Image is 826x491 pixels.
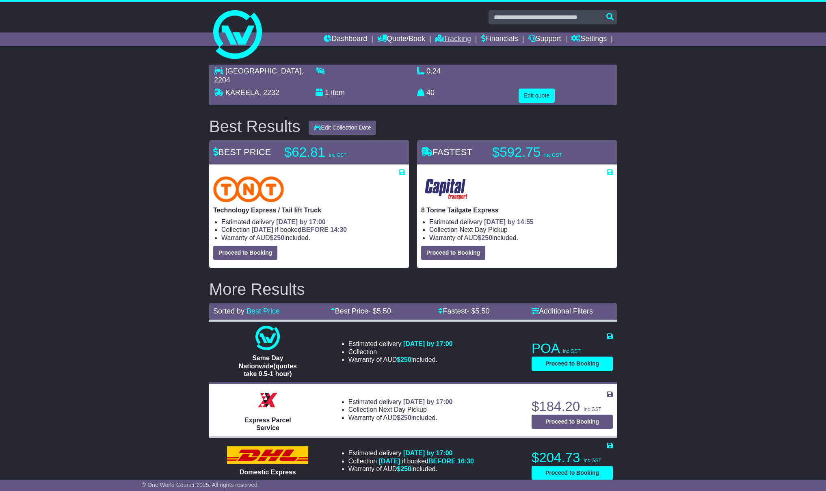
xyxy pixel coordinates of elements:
[284,144,386,160] p: $62.81
[377,32,425,46] a: Quote/Book
[481,32,518,46] a: Financials
[377,307,391,315] span: 5.50
[438,307,489,315] a: Fastest- $5.50
[426,89,435,97] span: 40
[348,449,474,457] li: Estimated delivery
[563,348,580,354] span: inc GST
[348,340,453,348] li: Estimated delivery
[273,234,284,241] span: 250
[429,218,613,226] li: Estimated delivery
[348,398,453,406] li: Estimated delivery
[400,465,411,472] span: 250
[400,356,411,363] span: 250
[142,482,259,488] span: © One World Courier 2025. All rights reserved.
[519,89,555,103] button: Edit quote
[532,357,613,371] button: Proceed to Booking
[476,307,490,315] span: 5.50
[329,152,346,158] span: inc GST
[214,67,303,84] span: , 2204
[379,406,427,413] span: Next Day Pickup
[348,356,453,363] li: Warranty of AUD included.
[221,234,405,242] li: Warranty of AUD included.
[301,226,329,233] span: BEFORE
[240,469,296,476] span: Domestic Express
[528,32,561,46] a: Support
[227,446,308,464] img: DHL: Domestic Express
[532,307,593,315] a: Additional Filters
[492,144,594,160] p: $592.75
[213,246,277,260] button: Proceed to Booking
[309,121,376,135] button: Edit Collection Date
[421,176,472,202] img: CapitalTransport: 8 Tonne Tailgate Express
[478,234,492,241] span: $
[428,458,456,465] span: BEFORE
[421,206,613,214] p: 8 Tonne Tailgate Express
[429,234,613,242] li: Warranty of AUD included.
[403,340,453,347] span: [DATE] by 17:00
[379,458,400,465] span: [DATE]
[330,226,347,233] span: 14:30
[532,340,613,357] p: POA
[481,234,492,241] span: 250
[348,406,453,413] li: Collection
[255,326,280,350] img: One World Courier: Same Day Nationwide(quotes take 0.5-1 hour)
[213,176,284,202] img: TNT Domestic: Technology Express / Tail lift Truck
[209,280,617,298] h2: More Results
[331,307,391,315] a: Best Price- $5.50
[213,206,405,214] p: Technology Express / Tail lift Truck
[544,152,562,158] span: inc GST
[397,414,411,421] span: $
[584,407,601,412] span: inc GST
[348,348,453,356] li: Collection
[457,458,474,465] span: 16:30
[348,414,453,422] li: Warranty of AUD included.
[221,218,405,226] li: Estimated delivery
[324,32,367,46] a: Dashboard
[252,226,273,233] span: [DATE]
[397,465,411,472] span: $
[252,226,347,233] span: if booked
[225,67,301,75] span: [GEOGRAPHIC_DATA]
[276,218,326,225] span: [DATE] by 17:00
[532,466,613,480] button: Proceed to Booking
[348,465,474,473] li: Warranty of AUD included.
[467,307,489,315] span: - $
[325,89,329,97] span: 1
[460,226,508,233] span: Next Day Pickup
[239,355,297,377] span: Same Day Nationwide(quotes take 0.5-1 hour)
[429,226,613,234] li: Collection
[397,356,411,363] span: $
[244,417,291,431] span: Express Parcel Service
[426,67,441,75] span: 0.24
[532,415,613,429] button: Proceed to Booking
[225,89,259,97] span: KAREELA
[484,218,534,225] span: [DATE] by 14:55
[435,32,471,46] a: Tracking
[331,89,345,97] span: item
[532,450,613,466] p: $204.73
[421,246,485,260] button: Proceed to Booking
[247,307,280,315] a: Best Price
[221,226,405,234] li: Collection
[270,234,284,241] span: $
[368,307,391,315] span: - $
[205,117,305,135] div: Best Results
[403,398,453,405] span: [DATE] by 17:00
[259,89,279,97] span: , 2232
[213,307,244,315] span: Sorted by
[403,450,453,456] span: [DATE] by 17:00
[571,32,607,46] a: Settings
[213,147,271,157] span: BEST PRICE
[348,457,474,465] li: Collection
[532,398,613,415] p: $184.20
[379,458,474,465] span: if booked
[584,458,601,463] span: inc GST
[400,414,411,421] span: 250
[255,388,280,412] img: Border Express: Express Parcel Service
[421,147,472,157] span: FASTEST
